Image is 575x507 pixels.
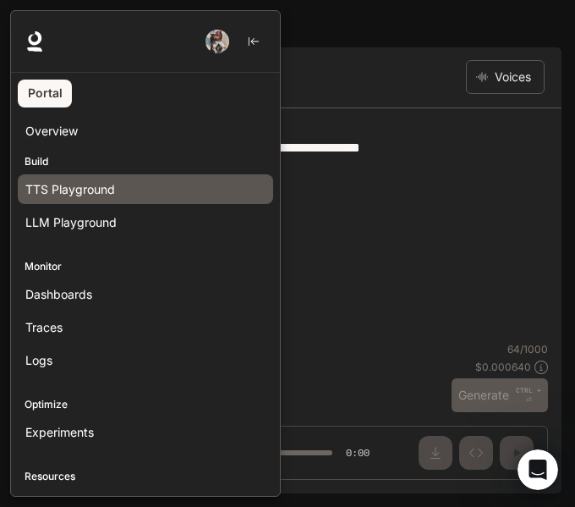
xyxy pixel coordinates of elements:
[11,259,280,274] p: Monitor
[18,80,72,107] a: Portal
[18,345,273,375] a: Logs
[25,423,94,441] span: Experiments
[11,154,280,169] p: Build
[205,30,229,53] img: User avatar
[18,116,273,146] a: Overview
[25,318,63,336] span: Traces
[18,279,273,309] a: Dashboards
[200,25,234,58] button: User avatar
[107,362,121,376] button: Start recording
[27,76,264,176] div: Hi! I'm Inworld's Rubber Duck AI Agent. I can answer questions related to Inworld's products, lik...
[13,8,43,39] button: open drawer
[18,207,273,237] a: LLM Playground
[27,190,202,200] div: Rubber Duck • AI Agent • Just now
[25,351,52,369] span: Logs
[265,7,297,39] button: Home
[80,362,94,376] button: Gif picker
[48,9,75,36] img: Profile image for Rubber Duck
[53,362,67,376] button: Emoji picker
[11,469,280,484] p: Resources
[25,180,115,198] span: TTS Playground
[26,362,40,376] button: Upload attachment
[18,417,273,447] a: Experiments
[297,7,327,37] div: Close
[14,327,324,355] textarea: Ask a question…
[11,7,43,39] button: go back
[18,312,273,342] a: Traces
[14,66,277,186] div: Hi! I'm Inworld's Rubber Duck AI Agent. I can answer questions related to Inworld's products, lik...
[14,66,325,223] div: Rubber Duck says…
[18,174,273,204] a: TTS Playground
[517,449,558,490] iframe: Intercom live chat
[25,285,92,303] span: Dashboards
[82,16,167,29] h1: Rubber Duck
[11,397,280,412] p: Optimize
[290,355,317,383] button: Send a message…
[25,122,78,140] span: Overview
[25,213,117,231] span: LLM Playground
